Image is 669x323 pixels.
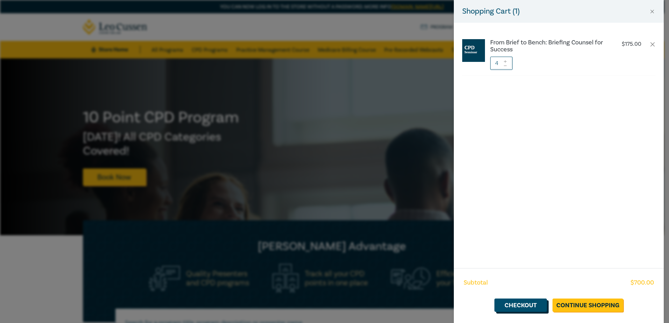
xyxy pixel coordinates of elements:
[462,6,520,17] h5: Shopping Cart ( 1 )
[631,278,654,287] span: $ 700.00
[464,278,488,287] span: Subtotal
[552,299,623,312] a: Continue Shopping
[649,8,655,15] button: Close
[490,39,606,53] a: From Brief to Bench: Briefing Counsel for Success
[490,57,513,70] input: 1
[462,39,485,62] img: CPD%20Seminar.jpg
[622,41,641,48] p: $ 175.00
[494,299,547,312] a: Checkout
